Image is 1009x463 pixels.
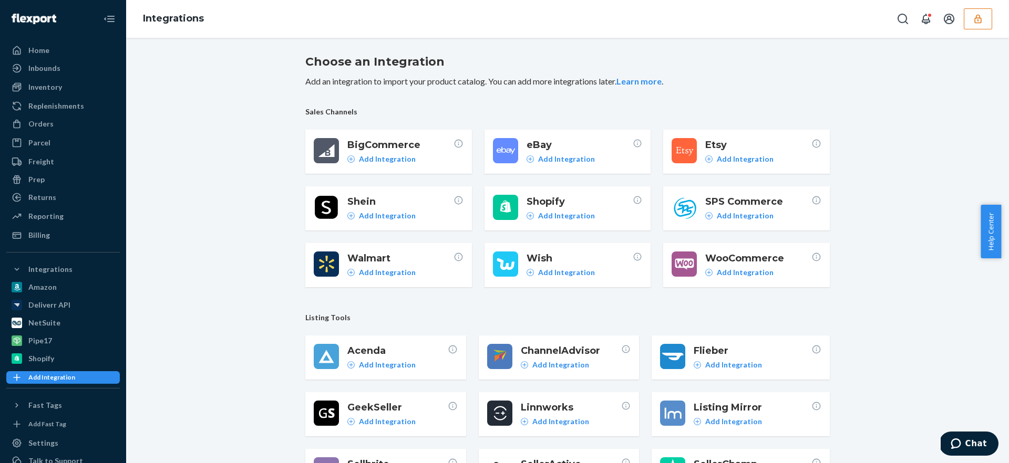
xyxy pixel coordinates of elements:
a: Add Integration [527,267,595,278]
span: eBay [527,138,633,152]
div: Freight [28,156,54,167]
a: NetSuite [6,314,120,331]
a: Shopify [6,350,120,367]
a: Add Integration [347,211,416,221]
span: Acenda [347,344,448,357]
a: Add Integration [527,211,595,221]
span: Listing Tools [305,312,830,323]
div: Add Integration [28,373,75,382]
a: Add Integration [521,416,589,427]
span: GeekSeller [347,401,448,414]
span: SPS Commerce [705,195,811,208]
a: Amazon [6,279,120,296]
a: Settings [6,435,120,451]
p: Add Integration [538,267,595,278]
button: Open Search Box [892,8,913,29]
a: Reporting [6,208,120,225]
a: Add Integration [527,154,595,164]
div: Pipe17 [28,335,52,346]
a: Home [6,42,120,59]
a: Add Integration [705,154,774,164]
p: Add Integration [532,416,589,427]
a: Add Integration [694,360,762,370]
button: Help Center [981,205,1001,258]
div: Home [28,45,49,56]
div: Parcel [28,138,50,148]
a: Integrations [143,13,204,24]
div: NetSuite [28,318,60,328]
p: Add Integration [717,211,774,221]
p: Add Integration [359,267,416,278]
iframe: Opens a widget where you can chat to one of our agents [941,432,998,458]
div: Fast Tags [28,400,62,411]
span: Listing Mirror [694,401,811,414]
a: Inbounds [6,60,120,77]
span: ChannelAdvisor [521,344,621,357]
a: Add Integration [347,154,416,164]
span: Walmart [347,251,454,265]
p: Add Integration [359,416,416,427]
div: Replenishments [28,101,84,111]
a: Add Fast Tag [6,418,120,430]
div: Integrations [28,264,73,275]
a: Prep [6,171,120,188]
span: Shopify [527,195,633,208]
p: Add Integration [705,360,762,370]
img: Flexport logo [12,14,56,24]
button: Fast Tags [6,397,120,414]
a: Add Integration [705,211,774,221]
a: Returns [6,189,120,206]
div: Settings [28,438,58,448]
p: Add Integration [717,154,774,164]
a: Add Integration [6,371,120,384]
p: Add Integration [717,267,774,278]
p: Add Integration [705,416,762,427]
div: Billing [28,230,50,240]
div: Inventory [28,82,62,92]
span: Sales Channels [305,107,830,117]
p: Add Integration [532,360,589,370]
button: Open notifications [915,8,936,29]
a: Billing [6,227,120,244]
a: Deliverr API [6,297,120,313]
a: Freight [6,153,120,170]
p: Add Integration [359,154,416,164]
div: Deliverr API [28,300,70,310]
span: Wish [527,251,633,265]
div: Inbounds [28,63,60,73]
a: Add Integration [521,360,589,370]
button: Integrations [6,261,120,278]
p: Add Integration [359,211,416,221]
a: Add Integration [347,416,416,427]
span: Etsy [705,138,811,152]
button: Close Navigation [99,8,120,29]
a: Add Integration [347,360,416,370]
button: Learn more [616,76,662,88]
ol: breadcrumbs [135,4,212,34]
a: Inventory [6,79,120,96]
span: WooCommerce [705,251,811,265]
div: Shopify [28,353,54,364]
button: Open account menu [939,8,960,29]
h2: Choose an Integration [305,54,830,70]
a: Add Integration [705,267,774,278]
a: Add Integration [694,416,762,427]
p: Add Integration [538,211,595,221]
span: Linnworks [521,401,621,414]
a: Replenishments [6,98,120,114]
a: Parcel [6,134,120,151]
a: Pipe17 [6,332,120,349]
a: Orders [6,115,120,132]
p: Add Integration [359,360,416,370]
span: Shein [347,195,454,208]
div: Prep [28,174,45,185]
div: Add Fast Tag [28,419,66,428]
div: Reporting [28,211,64,222]
div: Amazon [28,282,57,292]
span: BigCommerce [347,138,454,152]
span: Flieber [694,344,811,357]
a: Add Integration [347,267,416,278]
p: Add Integration [538,154,595,164]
